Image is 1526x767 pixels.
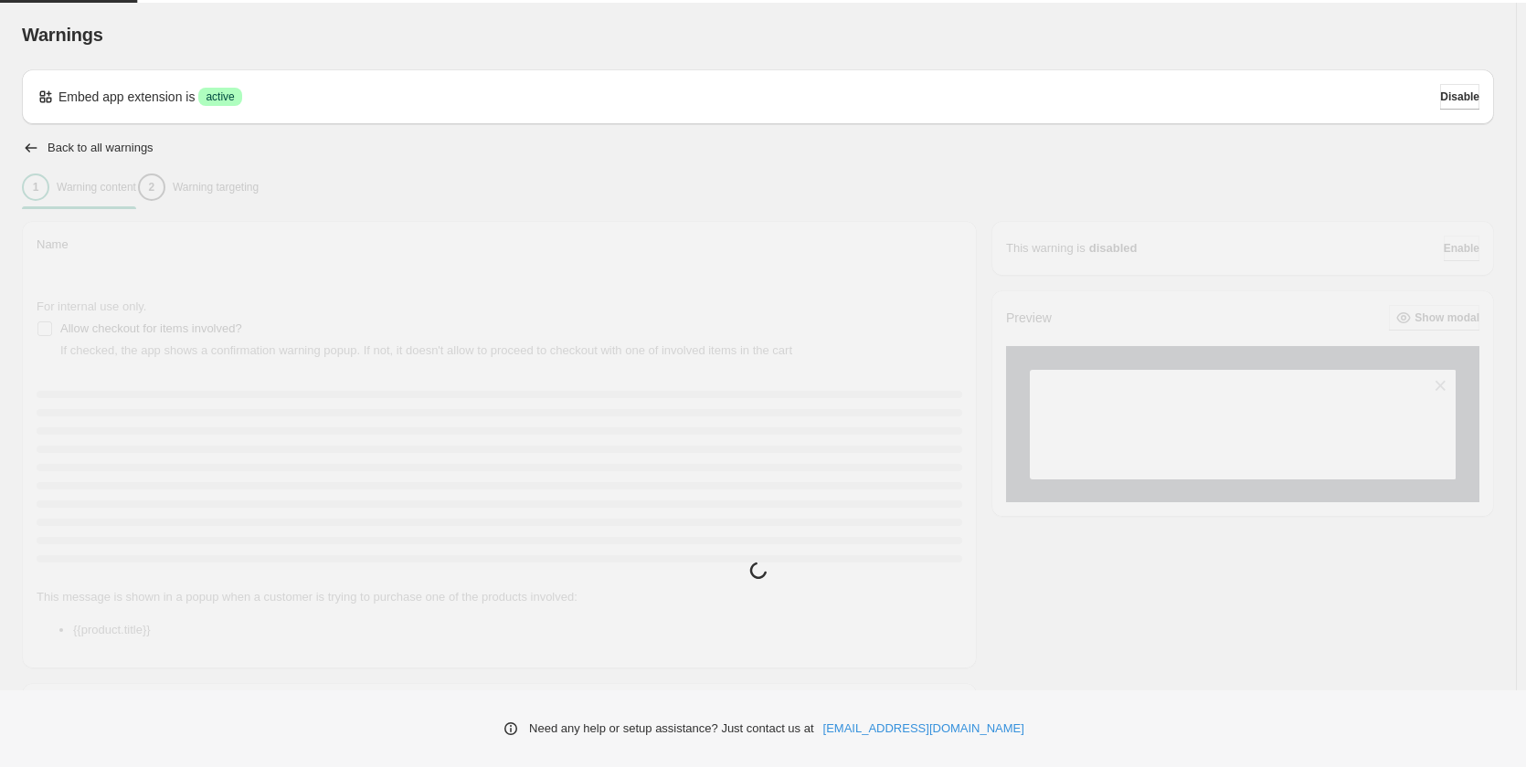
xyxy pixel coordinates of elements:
[58,88,195,106] p: Embed app extension is
[1440,84,1479,110] button: Disable
[22,25,103,45] span: Warnings
[823,720,1024,738] a: [EMAIL_ADDRESS][DOMAIN_NAME]
[1440,89,1479,104] span: Disable
[206,89,234,104] span: active
[48,141,154,155] h2: Back to all warnings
